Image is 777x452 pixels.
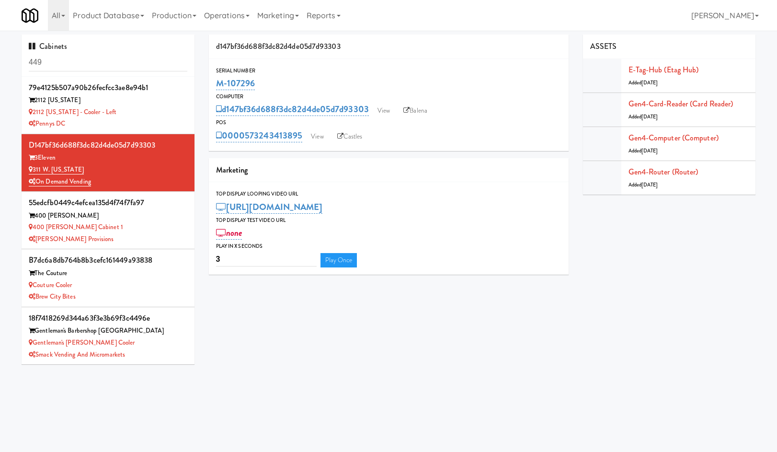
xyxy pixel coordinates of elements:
span: Added [628,113,658,120]
span: Added [628,79,658,86]
div: POS [216,118,561,127]
a: View [306,129,328,144]
span: [DATE] [641,181,658,188]
div: 3Eleven [29,152,187,164]
div: Serial Number [216,66,561,76]
a: [PERSON_NAME] Provisions [29,234,114,243]
a: 311 W. [US_STATE] [29,165,84,174]
div: Top Display Looping Video Url [216,189,561,199]
img: Micromart [22,7,38,24]
li: 55edcfb0449c4efcea135d4f74f7fa97400 [PERSON_NAME] 400 [PERSON_NAME] Cabinet 1[PERSON_NAME] Provis... [22,192,194,249]
span: [DATE] [641,147,658,154]
li: d147bf36d688f3dc82d4de05d7d933033Eleven 311 W. [US_STATE]On Demand Vending [22,134,194,192]
div: 400 [PERSON_NAME] [29,210,187,222]
div: 2112 [US_STATE] [29,94,187,106]
a: 400 [PERSON_NAME] Cabinet 1 [29,222,123,232]
input: Search cabinets [29,54,187,71]
li: b7dc6a8db764b8b3cefc161449a93838The Couture Couture CoolerBrew City Bites [22,249,194,307]
a: none [216,226,242,240]
div: b7dc6a8db764b8b3cefc161449a93838 [29,253,187,267]
span: Added [628,147,658,154]
div: 55edcfb0449c4efcea135d4f74f7fa97 [29,196,187,210]
a: [URL][DOMAIN_NAME] [216,200,323,214]
a: On Demand Vending [29,177,91,186]
div: The Couture [29,267,187,279]
li: 18f7418269d344a63f3e3b69f3c4496eGentleman's Barbershop [GEOGRAPHIC_DATA] Gentleman's [PERSON_NAME... [22,307,194,365]
a: Pennys DC [29,119,65,128]
a: 2112 [US_STATE] - Cooler - Left [29,107,116,116]
span: [DATE] [641,79,658,86]
a: View [373,104,395,118]
div: 18f7418269d344a63f3e3b69f3c4496e [29,311,187,325]
a: Gen4-card-reader (Card Reader) [628,98,733,109]
a: d147bf36d688f3dc82d4de05d7d93303 [216,103,369,116]
a: Gentleman's [PERSON_NAME] Cooler [29,338,135,347]
span: Marketing [216,164,248,175]
a: Brew City Bites [29,292,76,301]
a: Gen4-computer (Computer) [628,132,719,143]
a: Gen4-router (Router) [628,166,698,177]
a: M-107296 [216,77,255,90]
li: 79e4125b507a90b26fecfcc3ae8e94b12112 [US_STATE] 2112 [US_STATE] - Cooler - LeftPennys DC [22,77,194,134]
a: Play Once [320,253,357,267]
div: Gentleman's Barbershop [GEOGRAPHIC_DATA] [29,325,187,337]
span: Added [628,181,658,188]
a: Castles [332,129,367,144]
div: 79e4125b507a90b26fecfcc3ae8e94b1 [29,81,187,95]
a: E-tag-hub (Etag Hub) [628,64,699,75]
div: Top Display Test Video Url [216,216,561,225]
span: Cabinets [29,41,67,52]
a: Smack Vending and Micromarkets [29,350,125,359]
a: Balena [399,104,432,118]
div: d147bf36d688f3dc82d4de05d7d93303 [209,35,569,59]
div: Play in X seconds [216,242,561,251]
a: 0000573243413895 [216,129,303,142]
div: d147bf36d688f3dc82d4de05d7d93303 [29,138,187,152]
div: Computer [216,92,561,102]
a: Couture Cooler [29,280,72,290]
span: [DATE] [641,113,658,120]
span: ASSETS [590,41,617,52]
